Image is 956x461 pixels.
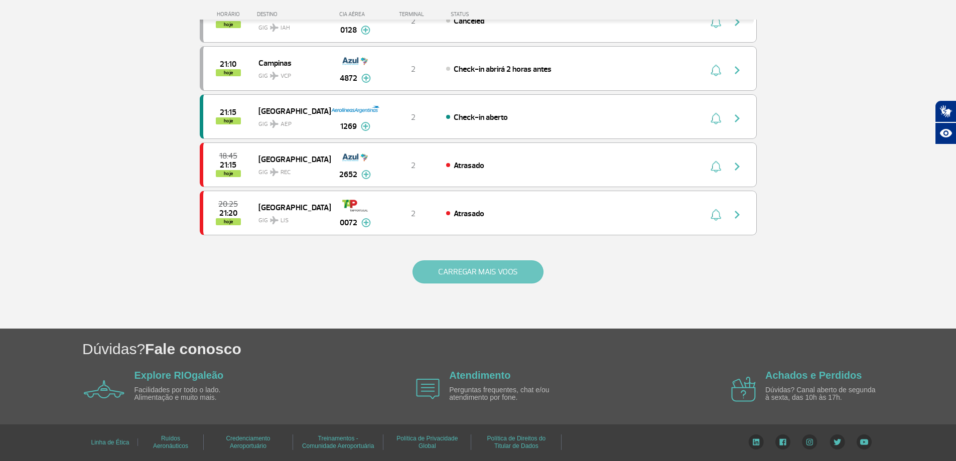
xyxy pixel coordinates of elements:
[454,161,484,171] span: Atrasado
[446,11,527,18] div: STATUS
[396,431,458,453] a: Política de Privacidade Global
[220,109,236,116] span: 2025-09-25 21:15:00
[361,170,371,179] img: mais-info-painel-voo.svg
[765,370,862,381] a: Achados e Perdidos
[830,434,845,449] img: Twitter
[449,370,510,381] a: Atendimento
[226,431,270,453] a: Credenciamento Aeroportuário
[281,168,291,177] span: REC
[339,169,357,181] span: 2652
[134,370,224,381] a: Explore RIOgaleão
[935,122,956,144] button: Abrir recursos assistivos.
[84,380,124,398] img: airplane icon
[731,161,743,173] img: seta-direita-painel-voo.svg
[258,201,323,214] span: [GEOGRAPHIC_DATA]
[731,64,743,76] img: seta-direita-painel-voo.svg
[731,209,743,221] img: seta-direita-painel-voo.svg
[935,100,956,144] div: Plugin de acessibilidade da Hand Talk.
[216,218,241,225] span: hoje
[411,161,416,171] span: 2
[857,434,872,449] img: YouTube
[258,152,323,166] span: [GEOGRAPHIC_DATA]
[454,16,484,26] span: Canceled
[731,112,743,124] img: seta-direita-painel-voo.svg
[258,66,323,81] span: GIG
[340,72,357,84] span: 4872
[302,431,374,453] a: Treinamentos - Comunidade Aeroportuária
[340,24,357,36] span: 0128
[711,112,721,124] img: sino-painel-voo.svg
[91,435,129,449] a: Linha de Ética
[220,61,236,68] span: 2025-09-25 21:10:00
[361,122,370,131] img: mais-info-painel-voo.svg
[216,117,241,124] span: hoje
[775,434,790,449] img: Facebook
[216,170,241,177] span: hoje
[216,21,241,28] span: hoje
[281,24,290,33] span: IAH
[748,434,764,449] img: LinkedIn
[153,431,188,453] a: Ruídos Aeronáuticos
[454,112,508,122] span: Check-in aberto
[731,377,756,402] img: airplane icon
[416,379,440,399] img: airplane icon
[270,120,279,128] img: destiny_airplane.svg
[411,209,416,219] span: 2
[340,120,357,132] span: 1269
[361,74,371,83] img: mais-info-painel-voo.svg
[270,216,279,224] img: destiny_airplane.svg
[219,152,237,160] span: 2025-09-25 18:45:00
[281,216,289,225] span: LIS
[449,386,565,402] p: Perguntas frequentes, chat e/ou atendimento por fone.
[218,201,238,208] span: 2025-09-25 20:25:00
[487,431,546,453] a: Política de Direitos do Titular de Dados
[270,168,279,176] img: destiny_airplane.svg
[258,163,323,177] span: GIG
[258,18,323,33] span: GIG
[281,72,291,81] span: VCP
[411,16,416,26] span: 2
[203,11,257,18] div: HORÁRIO
[413,260,543,283] button: CARREGAR MAIS VOOS
[134,386,250,402] p: Facilidades por todo o lado. Alimentação e muito mais.
[216,69,241,76] span: hoje
[711,64,721,76] img: sino-painel-voo.svg
[711,209,721,221] img: sino-painel-voo.svg
[935,100,956,122] button: Abrir tradutor de língua de sinais.
[361,26,370,35] img: mais-info-painel-voo.svg
[270,24,279,32] img: destiny_airplane.svg
[257,11,330,18] div: DESTINO
[258,104,323,117] span: [GEOGRAPHIC_DATA]
[340,217,357,229] span: 0072
[258,114,323,129] span: GIG
[330,11,380,18] div: CIA AÉREA
[802,434,817,449] img: Instagram
[361,218,371,227] img: mais-info-painel-voo.svg
[454,209,484,219] span: Atrasado
[258,211,323,225] span: GIG
[380,11,446,18] div: TERMINAL
[220,162,236,169] span: 2025-09-25 21:15:00
[281,120,292,129] span: AEP
[219,210,237,217] span: 2025-09-25 21:20:00
[411,64,416,74] span: 2
[454,64,552,74] span: Check-in abrirá 2 horas antes
[145,341,241,357] span: Fale conosco
[258,56,323,69] span: Campinas
[411,112,416,122] span: 2
[82,339,956,359] h1: Dúvidas?
[270,72,279,80] img: destiny_airplane.svg
[765,386,881,402] p: Dúvidas? Canal aberto de segunda à sexta, das 10h às 17h.
[711,161,721,173] img: sino-painel-voo.svg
